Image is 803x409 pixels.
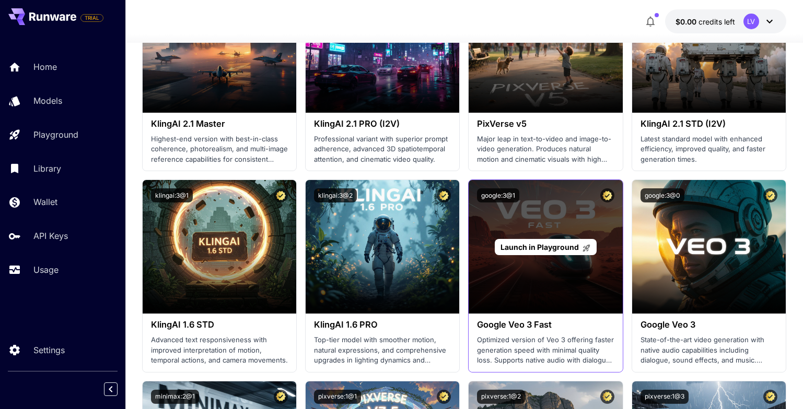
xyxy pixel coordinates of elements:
[151,320,288,330] h3: KlingAI 1.6 STD
[665,9,786,33] button: $0.00LV
[151,390,199,404] button: minimax:2@1
[81,14,103,22] span: TRIAL
[151,119,288,129] h3: KlingAI 2.1 Master
[314,320,451,330] h3: KlingAI 1.6 PRO
[632,180,786,314] img: alt
[314,188,357,202] button: klingai:3@2
[112,380,125,399] div: Collapse sidebar
[477,320,614,330] h3: Google Veo 3 Fast
[151,134,288,165] p: Highest-end version with best-in-class coherence, photorealism, and multi-image reference capabil...
[641,134,777,165] p: Latest standard model with enhanced efficiency, improved quality, and faster generation times.
[495,239,597,255] a: Launch in Playground
[477,335,614,366] p: Optimized version of Veo 3 offering faster generation speed with minimal quality loss. Supports n...
[314,119,451,129] h3: KlingAI 2.1 PRO (I2V)
[80,11,103,24] span: Add your payment card to enable full platform functionality.
[314,134,451,165] p: Professional variant with superior prompt adherence, advanced 3D spatiotemporal attention, and ci...
[743,14,759,29] div: LV
[104,382,118,396] button: Collapse sidebar
[151,188,193,202] button: klingai:3@1
[33,162,61,175] p: Library
[477,134,614,165] p: Major leap in text-to-video and image-to-video generation. Produces natural motion and cinematic ...
[699,17,735,26] span: credits left
[641,320,777,330] h3: Google Veo 3
[314,390,361,404] button: pixverse:1@1
[763,188,777,202] button: Certified Model – Vetted for best performance and includes a commercial license.
[477,188,519,202] button: google:3@1
[600,188,614,202] button: Certified Model – Vetted for best performance and includes a commercial license.
[641,188,684,202] button: google:3@0
[676,17,699,26] span: $0.00
[33,128,78,141] p: Playground
[274,390,288,404] button: Certified Model – Vetted for best performance and includes a commercial license.
[143,180,296,314] img: alt
[437,188,451,202] button: Certified Model – Vetted for best performance and includes a commercial license.
[151,335,288,366] p: Advanced text responsiveness with improved interpretation of motion, temporal actions, and camera...
[33,344,65,356] p: Settings
[641,119,777,129] h3: KlingAI 2.1 STD (I2V)
[641,335,777,366] p: State-of-the-art video generation with native audio capabilities including dialogue, sound effect...
[314,335,451,366] p: Top-tier model with smoother motion, natural expressions, and comprehensive upgrades in lighting ...
[676,16,735,27] div: $0.00
[33,230,68,242] p: API Keys
[437,390,451,404] button: Certified Model – Vetted for best performance and includes a commercial license.
[477,119,614,129] h3: PixVerse v5
[501,243,579,251] span: Launch in Playground
[274,188,288,202] button: Certified Model – Vetted for best performance and includes a commercial license.
[33,94,62,107] p: Models
[306,180,459,314] img: alt
[600,390,614,404] button: Certified Model – Vetted for best performance and includes a commercial license.
[477,390,525,404] button: pixverse:1@2
[763,390,777,404] button: Certified Model – Vetted for best performance and includes a commercial license.
[33,263,59,276] p: Usage
[33,61,57,73] p: Home
[33,196,57,208] p: Wallet
[641,390,689,404] button: pixverse:1@3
